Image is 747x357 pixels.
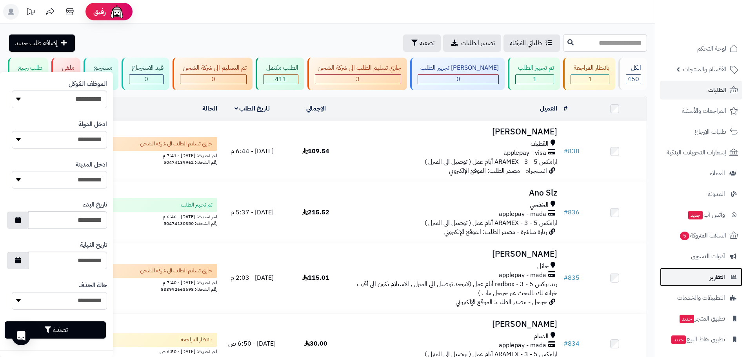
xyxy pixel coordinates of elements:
[682,105,726,116] span: المراجعات والأسئلة
[302,147,329,156] span: 109.54
[357,279,557,298] span: ريد بوكس redbox - 3 - 5 أيام عمل (لايوجد توصيل الى المنزل , الاستلام يكون الى أقرب خزانة لك بالبح...
[531,140,549,149] span: القطيف
[510,38,542,48] span: طلباتي المُوكلة
[660,226,742,245] a: السلات المتروكة5
[710,168,725,179] span: العملاء
[409,58,506,90] a: [PERSON_NAME] تجهيز الطلب 0
[563,208,580,217] a: #836
[516,75,554,84] div: 1
[9,34,75,52] a: إضافة طلب جديد
[164,220,217,227] span: رقم الشحنة: 50474130350
[660,309,742,328] a: تطبيق المتجرجديد
[571,63,609,72] div: بانتظار المراجعة
[418,75,498,84] div: 0
[11,151,217,159] div: اخر تحديث: [DATE] - 7:41 م
[83,200,107,209] label: تاريخ البدء
[11,212,217,220] div: اخر تحديث: [DATE] - 6:46 م
[708,85,726,96] span: الطلبات
[302,273,329,283] span: 115.01
[449,166,547,176] span: انستجرام - مصدر الطلب: الموقع الإلكتروني
[563,208,568,217] span: #
[667,147,726,158] span: إشعارات التحويلات البنكية
[563,104,567,113] a: #
[691,251,725,262] span: أدوات التسويق
[660,185,742,203] a: المدونة
[351,320,557,329] h3: [PERSON_NAME]
[80,241,107,250] label: تاريخ النهاية
[660,247,742,266] a: أدوات التسويق
[164,159,217,166] span: رقم الشحنة: 50474139962
[671,335,686,344] span: جديد
[420,38,434,48] span: تصفية
[503,149,546,158] span: applepay - visa
[425,218,557,228] span: ارامكس ARAMEX - 3 - 5 أيام عمل ( توصيل الى المنزل )
[680,315,694,323] span: جديد
[627,74,639,84] span: 450
[515,63,554,72] div: تم تجهيز الطلب
[660,164,742,183] a: العملاء
[144,74,148,84] span: 0
[12,326,31,345] div: Open Intercom Messenger
[710,272,725,283] span: التقارير
[351,127,557,136] h3: [PERSON_NAME]
[231,208,274,217] span: [DATE] - 5:37 م
[234,104,270,113] a: تاريخ الطلب
[660,81,742,100] a: الطلبات
[461,38,495,48] span: تصدير الطلبات
[315,63,401,72] div: جاري تسليم الطلب الى شركة الشحن
[456,297,547,307] span: جوجل - مصدر الطلب: الموقع الإلكتروني
[660,101,742,120] a: المراجعات والأسئلة
[161,286,217,293] span: رقم الشحنة: 833992663698
[15,38,58,48] span: إضافة طلب جديد
[15,63,42,72] div: طلب رجيع
[264,75,298,84] div: 411
[78,120,107,129] label: ادخل الدولة
[617,58,649,90] a: الكل450
[181,336,213,344] span: بانتظار المراجعة
[306,104,326,113] a: الإجمالي
[275,74,287,84] span: 411
[671,334,725,345] span: تطبيق نقاط البيع
[679,313,725,324] span: تطبيق المتجر
[456,74,460,84] span: 0
[76,160,107,169] label: ادخل المدينة
[687,209,725,220] span: وآتس آب
[180,63,247,72] div: تم التسليم الى شركة الشحن
[680,231,689,240] span: 5
[503,34,560,52] a: طلباتي المُوكلة
[660,268,742,286] a: التقارير
[171,58,254,90] a: تم التسليم الى شركة الشحن 0
[571,75,609,84] div: 1
[50,58,82,90] a: ملغي 17
[21,4,40,22] a: تحديثات المنصة
[697,43,726,54] span: لوحة التحكم
[120,58,171,90] a: قيد الاسترجاع 0
[69,80,107,89] label: الموظف المُوكل
[562,58,616,90] a: بانتظار المراجعة 1
[660,143,742,162] a: إشعارات التحويلات البنكية
[59,63,74,72] div: ملغي
[443,34,501,52] a: تصدير الطلبات
[683,64,726,75] span: الأقسام والمنتجات
[78,281,107,290] label: حالة الحذف
[231,273,274,283] span: [DATE] - 2:03 م
[563,147,580,156] a: #838
[534,332,549,341] span: الدمام
[351,250,557,259] h3: [PERSON_NAME]
[6,58,50,90] a: طلب رجيع 4
[129,63,164,72] div: قيد الاسترجاع
[304,339,327,348] span: 30.00
[302,208,329,217] span: 215.52
[660,39,742,58] a: لوحة التحكم
[254,58,305,90] a: الطلب مكتمل 411
[306,58,409,90] a: جاري تسليم الطلب الى شركة الشحن 3
[11,278,217,286] div: اخر تحديث: [DATE] - 7:40 م
[231,147,274,156] span: [DATE] - 6:44 م
[540,104,557,113] a: العميل
[91,63,113,72] div: مسترجع
[444,227,547,237] span: زيارة مباشرة - مصدر الطلب: الموقع الإلكتروني
[499,271,546,280] span: applepay - mada
[418,63,499,72] div: [PERSON_NAME] تجهيز الطلب
[660,205,742,224] a: وآتس آبجديد
[140,140,213,148] span: جاري تسليم الطلب الى شركة الشحن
